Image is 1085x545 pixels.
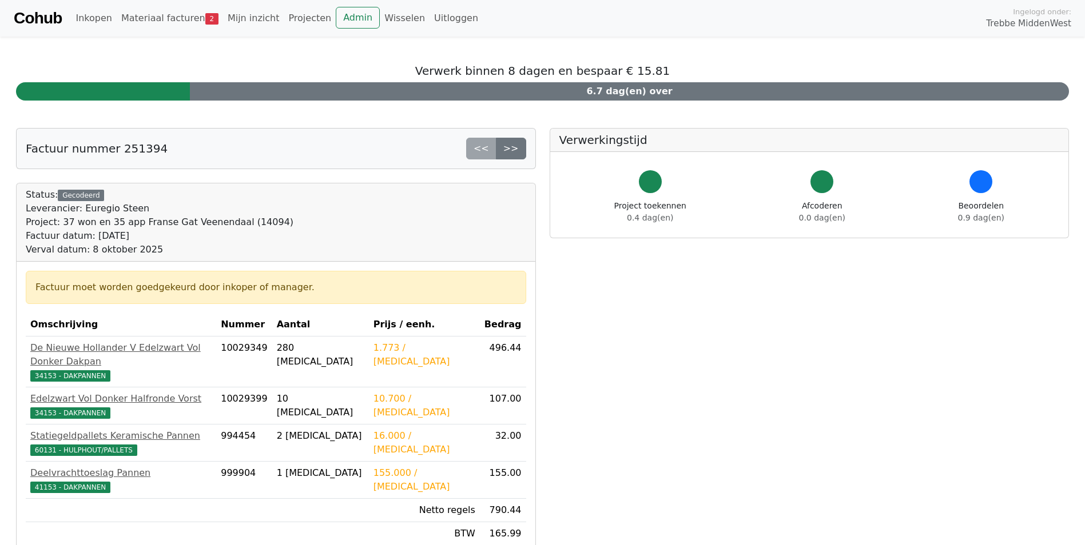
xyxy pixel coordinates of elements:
[272,313,369,336] th: Aantal
[14,5,62,32] a: Cohub
[799,213,845,222] span: 0.0 dag(en)
[30,392,212,419] a: Edelzwart Vol Donker Halfronde Vorst34153 - DAKPANNEN
[30,429,212,456] a: Statiegeldpallets Keramische Pannen60131 - HULPHOUT/PALLETS
[216,336,272,387] td: 10029349
[627,213,673,222] span: 0.4 dag(en)
[284,7,336,30] a: Projecten
[277,429,364,443] div: 2 [MEDICAL_DATA]
[30,370,110,382] span: 34153 - DAKPANNEN
[216,387,272,424] td: 10029399
[480,462,526,499] td: 155.00
[26,202,293,215] div: Leverancier: Euregio Steen
[373,341,475,368] div: 1.773 / [MEDICAL_DATA]
[430,7,483,30] a: Uitloggen
[30,392,212,406] div: Edelzwart Vol Donker Halfronde Vorst
[30,444,137,456] span: 60131 - HULPHOUT/PALLETS
[26,215,293,229] div: Project: 37 won en 35 app Franse Gat Veenendaal (14094)
[30,466,212,494] a: Deelvrachttoeslag Pannen41153 - DAKPANNEN
[26,142,168,155] h5: Factuur nummer 251394
[277,341,364,368] div: 280 [MEDICAL_DATA]
[223,7,284,30] a: Mijn inzicht
[380,7,430,30] a: Wisselen
[480,313,526,336] th: Bedrag
[480,387,526,424] td: 107.00
[30,466,212,480] div: Deelvrachttoeslag Pannen
[35,280,516,294] div: Factuur moet worden goedgekeurd door inkoper of manager.
[480,424,526,462] td: 32.00
[369,313,480,336] th: Prijs / eenh.
[559,133,1060,147] h5: Verwerkingstijd
[26,188,293,257] div: Status:
[480,499,526,522] td: 790.44
[58,190,104,201] div: Gecodeerd
[30,482,110,493] span: 41153 - DAKPANNEN
[26,313,216,336] th: Omschrijving
[117,7,223,30] a: Materiaal facturen2
[30,341,212,368] div: De Nieuwe Hollander V Edelzwart Vol Donker Dakpan
[216,462,272,499] td: 999904
[958,200,1004,224] div: Beoordelen
[30,407,110,419] span: 34153 - DAKPANNEN
[480,336,526,387] td: 496.44
[216,424,272,462] td: 994454
[496,138,526,159] a: >>
[1013,6,1071,17] span: Ingelogd onder:
[799,200,845,224] div: Afcoderen
[26,229,293,243] div: Factuur datum: [DATE]
[71,7,116,30] a: Inkopen
[373,466,475,494] div: 155.000 / [MEDICAL_DATA]
[205,13,218,25] span: 2
[190,82,1069,101] div: 6.7 dag(en) over
[369,499,480,522] td: Netto regels
[614,200,686,224] div: Project toekennen
[26,243,293,257] div: Verval datum: 8 oktober 2025
[958,213,1004,222] span: 0.9 dag(en)
[30,429,212,443] div: Statiegeldpallets Keramische Pannen
[336,7,380,29] a: Admin
[277,392,364,419] div: 10 [MEDICAL_DATA]
[216,313,272,336] th: Nummer
[986,17,1071,30] span: Trebbe MiddenWest
[16,64,1069,78] h5: Verwerk binnen 8 dagen en bespaar € 15.81
[373,429,475,456] div: 16.000 / [MEDICAL_DATA]
[277,466,364,480] div: 1 [MEDICAL_DATA]
[373,392,475,419] div: 10.700 / [MEDICAL_DATA]
[30,341,212,382] a: De Nieuwe Hollander V Edelzwart Vol Donker Dakpan34153 - DAKPANNEN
